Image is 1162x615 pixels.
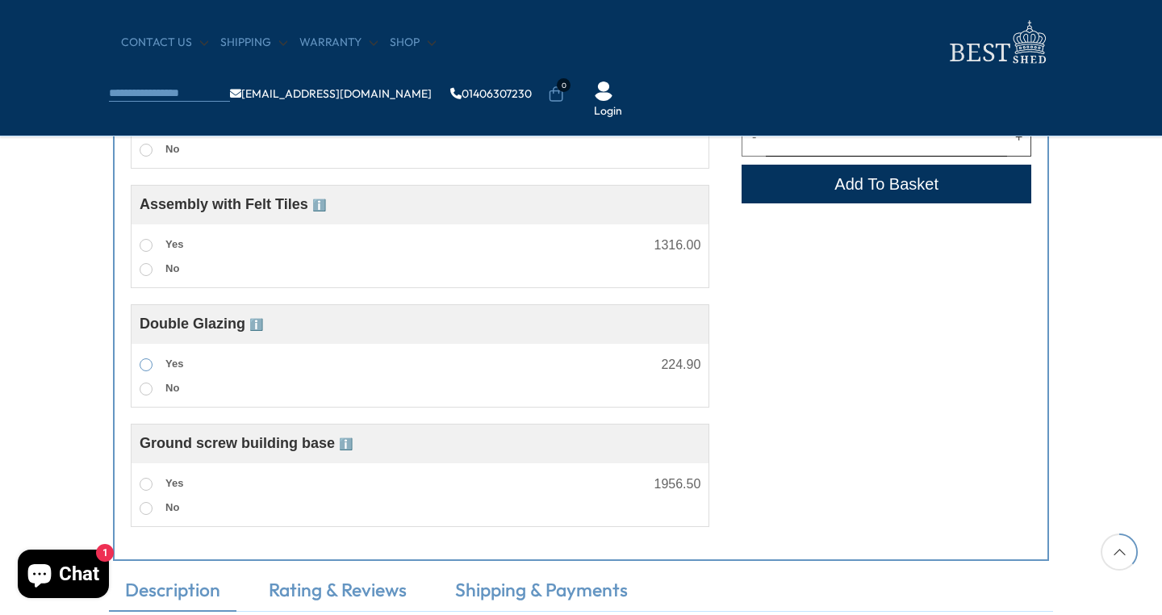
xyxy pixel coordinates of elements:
div: 1316.00 [654,239,700,252]
img: User Icon [594,82,613,101]
span: Double Glazing [140,316,263,332]
button: Increase quantity [1007,118,1031,157]
span: No [165,501,179,513]
a: Description [109,577,236,611]
span: Ground screw building base [140,435,353,451]
span: No [165,143,179,155]
button: Decrease quantity [742,118,766,157]
img: logo [940,16,1053,69]
div: 224.90 [661,358,700,371]
a: Shop [390,35,436,51]
span: ℹ️ [312,199,326,211]
a: Shipping [220,35,287,51]
a: Rating & Reviews [253,577,423,611]
span: Assembly with Felt Tiles [140,196,326,212]
span: No [165,262,179,274]
a: [EMAIL_ADDRESS][DOMAIN_NAME] [230,88,432,99]
span: Yes [165,358,183,370]
a: Warranty [299,35,378,51]
span: Yes [165,477,183,489]
div: 1956.50 [654,478,700,491]
span: ℹ️ [249,318,263,331]
a: Shipping & Payments [439,577,644,611]
a: Login [594,103,622,119]
span: ℹ️ [339,437,353,450]
a: CONTACT US [121,35,208,51]
a: 01406307230 [450,88,532,99]
inbox-online-store-chat: Shopify online store chat [13,550,114,602]
a: 0 [548,86,564,102]
span: 0 [557,78,571,92]
span: Yes [165,238,183,250]
span: No [165,382,179,394]
input: Quantity [766,118,1007,157]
